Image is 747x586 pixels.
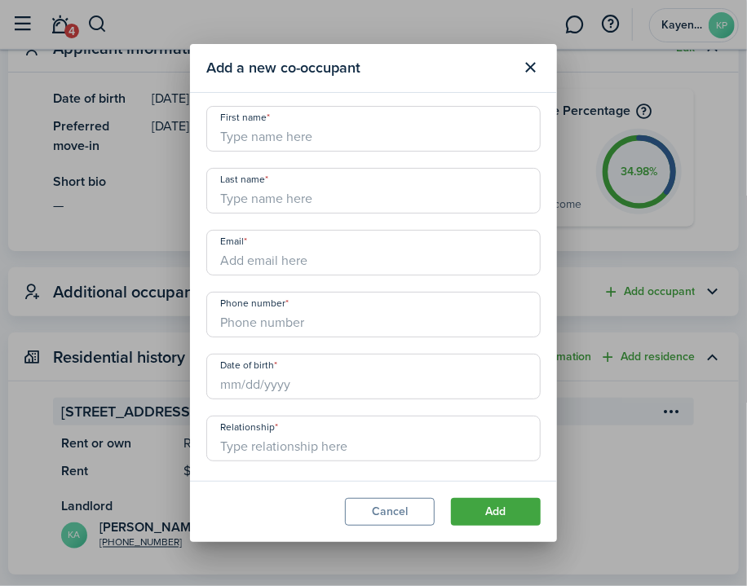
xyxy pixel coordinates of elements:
[206,168,541,214] input: Type name here
[206,354,541,399] input: mm/dd/yyyy
[451,498,541,526] button: Add
[517,54,545,82] button: Close modal
[345,498,435,526] button: Cancel
[206,292,541,337] input: Phone number
[206,106,541,152] input: Type name here
[206,52,513,84] modal-title: Add a new co-occupant
[206,230,541,275] input: Add email here
[206,416,541,461] input: Type relationship here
